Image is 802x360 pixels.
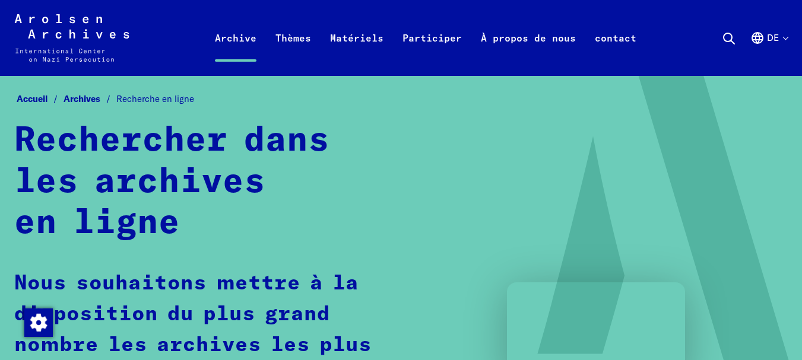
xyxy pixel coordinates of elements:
[17,93,47,104] font: Accueil
[402,32,462,44] font: Participer
[205,14,646,62] nav: Primaire
[471,28,585,76] a: À propos de nous
[330,32,383,44] font: Matériels
[767,32,779,43] font: de
[585,28,646,76] a: contact
[481,32,576,44] font: À propos de nous
[205,28,266,76] a: Archive
[275,32,311,44] font: Thèmes
[215,32,256,44] font: Archive
[14,124,329,240] font: Rechercher dans les archives en ligne
[14,90,788,108] nav: Fil d'Ariane
[17,93,64,104] a: Accueil
[64,93,100,104] font: Archives
[750,31,788,74] button: Allemand, sélection de la langue
[24,308,53,337] img: Modifier le consentement
[64,93,116,104] a: Archives
[393,28,471,76] a: Participer
[595,32,636,44] font: contact
[116,93,194,104] font: Recherche en ligne
[266,28,321,76] a: Thèmes
[321,28,393,76] a: Matériels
